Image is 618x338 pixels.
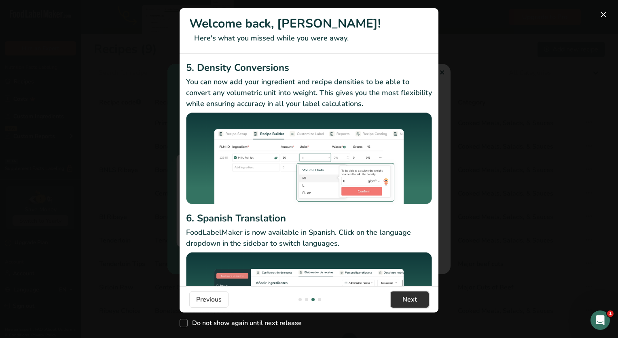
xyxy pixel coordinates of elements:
p: You can now add your ingredient and recipe densities to be able to convert any volumetric unit in... [186,77,432,109]
span: 1 [607,310,614,317]
h2: 5. Density Conversions [186,60,432,75]
iframe: Intercom live chat [590,310,610,330]
button: Previous [189,291,229,308]
h1: Welcome back, [PERSON_NAME]! [189,15,429,33]
p: FoodLabelMaker is now available in Spanish. Click on the language dropdown in the sidebar to swit... [186,227,432,249]
span: Next [402,295,417,304]
span: Previous [196,295,222,304]
h2: 6. Spanish Translation [186,211,432,225]
img: Density Conversions [186,113,432,208]
button: Next [391,291,429,308]
p: Here's what you missed while you were away. [189,33,429,44]
span: Do not show again until next release [188,319,302,327]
